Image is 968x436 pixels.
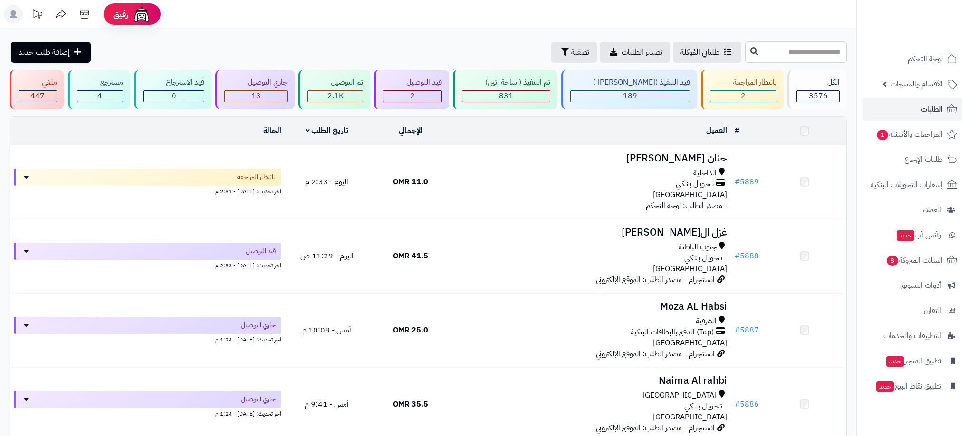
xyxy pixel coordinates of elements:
span: (Tap) الدفع بالبطاقات البنكية [631,327,714,338]
span: [GEOGRAPHIC_DATA] [653,411,727,423]
span: 447 [30,90,45,102]
span: اليوم - 2:33 م [305,176,348,188]
a: وآتس آبجديد [863,224,962,246]
a: تم التوصيل 2.1K [297,70,372,109]
div: اخر تحديث: [DATE] - 1:24 م [14,408,281,418]
span: جنوب الباطنة [679,242,717,253]
span: قيد التوصيل [246,246,276,256]
div: تم التنفيذ ( ساحة اتين) [462,77,550,88]
h3: حنان [PERSON_NAME] [456,153,727,164]
div: اخر تحديث: [DATE] - 1:24 م [14,334,281,344]
a: الحالة [263,125,281,136]
a: تطبيق المتجرجديد [863,350,962,372]
div: قيد التنفيذ ([PERSON_NAME] ) [570,77,690,88]
span: [GEOGRAPHIC_DATA] [653,337,727,349]
div: الكل [796,77,840,88]
span: جاري التوصيل [241,395,276,404]
a: التطبيقات والخدمات [863,324,962,347]
a: الكل3576 [786,70,849,109]
a: #5888 [735,250,759,262]
div: 831 [462,91,550,102]
span: العملاء [923,203,941,217]
a: طلباتي المُوكلة [673,42,741,63]
a: العملاء [863,199,962,221]
span: أدوات التسويق [900,279,941,292]
span: أمس - 9:41 م [305,398,349,410]
div: تم التوصيل [307,77,363,88]
span: تـحـويـل بـنـكـي [676,179,714,190]
h3: غزل ال[PERSON_NAME] [456,227,727,238]
button: تصفية [551,42,597,63]
span: جديد [886,356,904,367]
img: ai-face.png [132,5,151,24]
div: اخر تحديث: [DATE] - 2:33 م [14,260,281,270]
span: الداخلية [693,168,717,179]
span: 1 [877,130,888,140]
a: إشعارات التحويلات البنكية [863,173,962,196]
span: [GEOGRAPHIC_DATA] [642,390,717,401]
a: تحديثات المنصة [25,5,49,26]
span: 11.0 OMR [393,176,428,188]
span: 41.5 OMR [393,250,428,262]
a: بانتظار المراجعة 2 [699,70,786,109]
span: إشعارات التحويلات البنكية [871,178,943,191]
span: [GEOGRAPHIC_DATA] [653,189,727,200]
a: #5887 [735,324,759,336]
span: وآتس آب [896,228,941,242]
a: لوحة التحكم [863,47,962,70]
span: جاري التوصيل [241,321,276,330]
div: قيد التوصيل [383,77,442,88]
span: 2 [410,90,415,102]
div: قيد الاسترجاع [143,77,205,88]
span: رفيق [113,9,128,20]
div: ملغي [19,77,57,88]
a: ملغي 447 [8,70,66,109]
a: جاري التوصيل 13 [213,70,297,109]
div: 2088 [308,91,363,102]
span: 0 [172,90,176,102]
a: المراجعات والأسئلة1 [863,123,962,146]
span: 25.0 OMR [393,324,428,336]
span: المراجعات والأسئلة [876,128,943,141]
span: # [735,176,740,188]
div: 2 [383,91,441,102]
span: تصدير الطلبات [622,47,662,58]
span: # [735,324,740,336]
a: أدوات التسويق [863,274,962,297]
span: انستجرام - مصدر الطلب: الموقع الإلكتروني [596,274,715,285]
span: انستجرام - مصدر الطلب: الموقع الإلكتروني [596,422,715,434]
a: # [735,125,739,136]
div: 4 [77,91,123,102]
span: تطبيق المتجر [885,354,941,368]
span: التقارير [923,304,941,317]
a: السلات المتروكة8 [863,249,962,272]
span: التطبيقات والخدمات [883,329,941,342]
div: 0 [144,91,204,102]
div: 2 [710,91,776,102]
a: التقارير [863,299,962,322]
span: الأقسام والمنتجات [891,77,943,91]
a: الإجمالي [399,125,422,136]
span: لوحة التحكم [908,52,943,66]
span: 3576 [809,90,828,102]
span: 4 [97,90,102,102]
span: تطبيق نقاط البيع [875,379,941,393]
span: 8 [887,256,898,266]
a: الطلبات [863,98,962,121]
span: 189 [623,90,637,102]
a: قيد التوصيل 2 [372,70,451,109]
span: 2.1K [327,90,344,102]
span: إضافة طلب جديد [19,47,70,58]
div: جاري التوصيل [224,77,288,88]
span: 35.5 OMR [393,398,428,410]
h3: Moza AL Habsi [456,301,727,312]
span: الطلبات [921,103,943,116]
span: 13 [251,90,261,102]
div: اخر تحديث: [DATE] - 2:31 م [14,186,281,196]
a: تصدير الطلبات [600,42,670,63]
span: انستجرام - مصدر الطلب: الموقع الإلكتروني [596,348,715,360]
div: 189 [571,91,690,102]
a: تطبيق نقاط البيعجديد [863,375,962,398]
span: طلبات الإرجاع [904,153,943,166]
a: #5886 [735,398,759,410]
